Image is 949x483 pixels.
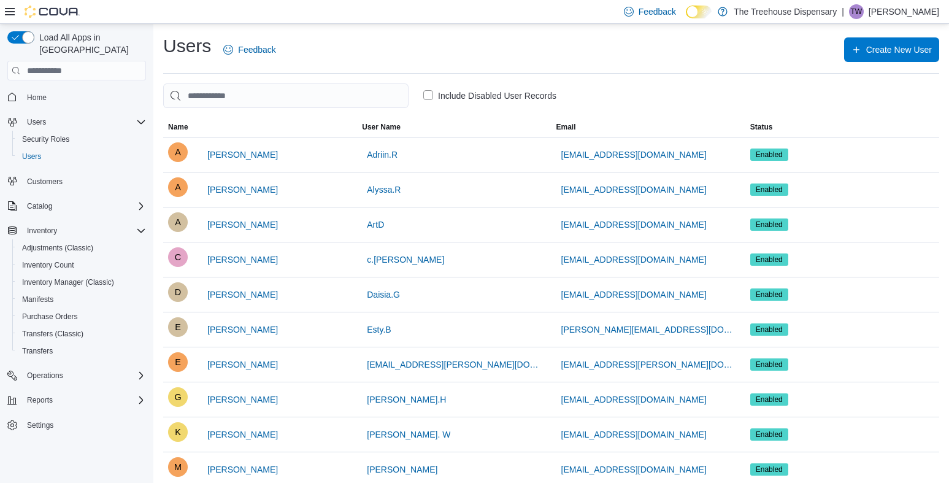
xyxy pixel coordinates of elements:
div: Esther [168,352,188,372]
span: [EMAIL_ADDRESS][DOMAIN_NAME] [561,218,707,231]
span: Feedback [238,44,275,56]
span: Enabled [756,289,783,300]
button: [PERSON_NAME] [362,457,442,482]
input: Dark Mode [686,6,712,18]
span: Enabled [756,184,783,195]
span: [EMAIL_ADDRESS][DOMAIN_NAME] [561,463,707,476]
span: Dark Mode [686,18,686,19]
span: Inventory Manager (Classic) [17,275,146,290]
span: C [175,247,181,267]
span: [EMAIL_ADDRESS][DOMAIN_NAME] [561,288,707,301]
span: Operations [27,371,63,381]
div: Alyssa [168,177,188,197]
span: Catalog [27,201,52,211]
button: Settings [2,416,151,434]
div: Adriin [168,142,188,162]
span: Enabled [756,464,783,475]
span: Create New User [866,44,932,56]
button: [PERSON_NAME] [202,142,283,167]
p: [PERSON_NAME] [869,4,939,19]
span: [PERSON_NAME]. W [367,428,450,441]
a: Inventory Manager (Classic) [17,275,119,290]
button: Users [2,114,151,131]
button: [EMAIL_ADDRESS][PERSON_NAME][DOMAIN_NAME] [556,352,740,377]
span: Enabled [750,253,788,266]
span: Enabled [756,359,783,370]
span: Users [17,149,146,164]
span: Users [22,115,146,129]
nav: Complex example [7,83,146,466]
span: [PERSON_NAME] [207,463,278,476]
span: A [175,142,181,162]
span: Transfers (Classic) [22,329,83,339]
span: Enabled [750,323,788,336]
span: Inventory [22,223,146,238]
span: Manifests [22,295,53,304]
span: Enabled [756,219,783,230]
a: Transfers [17,344,58,358]
span: Feedback [639,6,676,18]
span: Inventory Count [22,260,74,270]
button: [PERSON_NAME] [202,352,283,377]
span: Status [750,122,773,132]
span: Inventory [27,226,57,236]
div: Arturo [168,212,188,232]
span: G [174,387,181,407]
p: | [842,4,844,19]
button: Inventory Manager (Classic) [12,274,151,291]
span: Users [22,152,41,161]
div: KEVIN [168,422,188,442]
span: M [174,457,182,477]
div: Esther [168,317,188,337]
button: [EMAIL_ADDRESS][DOMAIN_NAME] [556,142,712,167]
button: [EMAIL_ADDRESS][DOMAIN_NAME] [556,422,712,447]
button: Create New User [844,37,939,62]
button: [EMAIL_ADDRESS][DOMAIN_NAME] [556,247,712,272]
span: E [175,317,181,337]
span: Customers [22,174,146,189]
span: Esty.B [367,323,391,336]
span: [PERSON_NAME] [207,184,278,196]
button: [PERSON_NAME] [202,387,283,412]
button: [PERSON_NAME] [202,177,283,202]
span: Enabled [750,218,788,231]
span: Adriin.R [367,149,398,161]
span: c.[PERSON_NAME] [367,253,444,266]
span: Enabled [756,324,783,335]
span: Enabled [750,393,788,406]
p: The Treehouse Dispensary [734,4,837,19]
a: Manifests [17,292,58,307]
button: [PERSON_NAME] [202,317,283,342]
span: Transfers [17,344,146,358]
span: Inventory Count [17,258,146,272]
button: c.[PERSON_NAME] [362,247,449,272]
span: [EMAIL_ADDRESS][PERSON_NAME][DOMAIN_NAME] [367,358,541,371]
span: Name [168,122,188,132]
span: Adjustments (Classic) [17,241,146,255]
span: Purchase Orders [22,312,78,322]
span: Security Roles [22,134,69,144]
button: [PERSON_NAME] [202,422,283,447]
span: Email [556,122,576,132]
span: Security Roles [17,132,146,147]
span: Enabled [756,254,783,265]
span: Operations [22,368,146,383]
button: Daisia.G [362,282,405,307]
span: A [175,177,181,197]
button: Users [12,148,151,165]
button: [EMAIL_ADDRESS][DOMAIN_NAME] [556,387,712,412]
button: Inventory [22,223,62,238]
button: Reports [22,393,58,408]
button: Catalog [2,198,151,215]
span: [EMAIL_ADDRESS][DOMAIN_NAME] [561,149,707,161]
span: [PERSON_NAME] [207,393,278,406]
button: [PERSON_NAME] [202,212,283,237]
h1: Users [163,34,211,58]
button: ArtD [362,212,389,237]
span: [EMAIL_ADDRESS][DOMAIN_NAME] [561,184,707,196]
span: Enabled [750,288,788,301]
a: Customers [22,174,67,189]
span: [EMAIL_ADDRESS][DOMAIN_NAME] [561,428,707,441]
span: Customers [27,177,63,187]
button: [EMAIL_ADDRESS][PERSON_NAME][DOMAIN_NAME] [362,352,546,377]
